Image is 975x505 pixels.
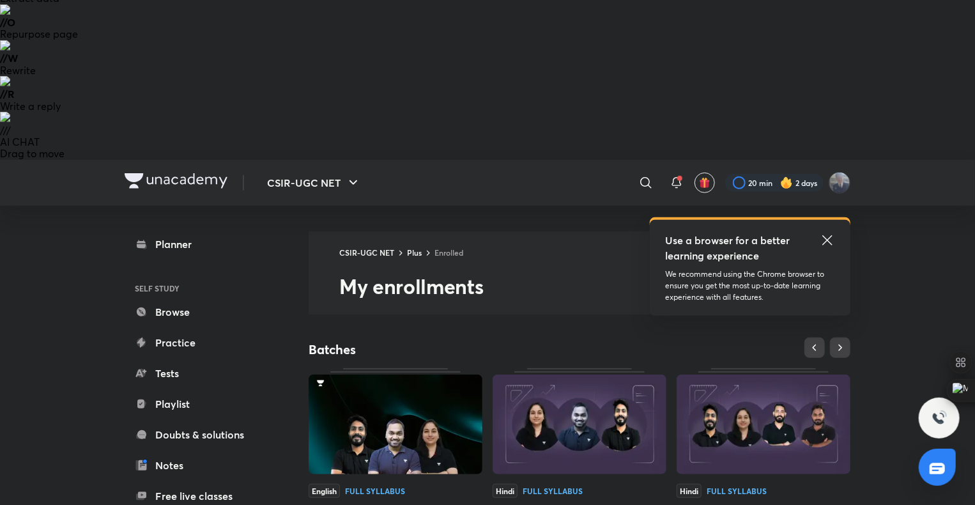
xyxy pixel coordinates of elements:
span: Hindi [493,484,518,498]
img: streak [780,176,793,189]
a: CSIR-UGC NET [339,247,394,258]
h4: Batches [309,341,580,358]
img: Probin Rai [829,172,850,194]
a: Doubts & solutions [125,422,273,447]
h2: My enrollments [339,274,850,299]
a: Company Logo [125,173,227,192]
img: Thumbnail [309,375,482,474]
a: Enrolled [434,247,463,258]
img: avatar [699,177,710,189]
a: Plus [407,247,422,258]
a: Playlist [125,391,273,417]
img: Thumbnail [493,375,666,474]
div: Full Syllabus [707,487,767,495]
a: Notes [125,453,273,478]
a: Tests [125,361,273,386]
button: CSIR-UGC NET [259,170,369,196]
a: Planner [125,231,273,257]
div: Full Syllabus [523,487,583,495]
img: Thumbnail [677,375,850,474]
a: Practice [125,330,273,355]
h5: Use a browser for a better learning experience [665,233,792,263]
h6: SELF STUDY [125,277,273,299]
img: ttu [932,410,947,426]
a: Browse [125,299,273,325]
p: We recommend using the Chrome browser to ensure you get the most up-to-date learning experience w... [665,268,835,303]
span: English [309,484,340,498]
img: Company Logo [125,173,227,189]
div: Full Syllabus [345,487,405,495]
span: Hindi [677,484,702,498]
button: avatar [695,173,715,193]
